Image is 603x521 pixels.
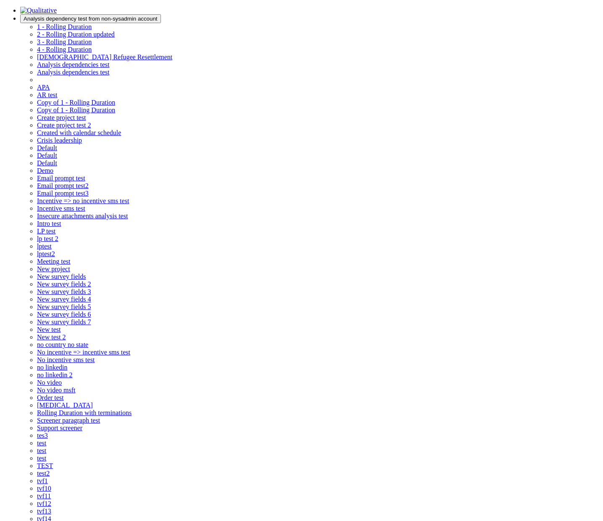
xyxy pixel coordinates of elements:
a: No incentive => incentive sms test [37,349,130,356]
a: tvf13 [37,508,51,515]
span: tes3 [37,432,48,439]
a: Intro test [37,220,61,227]
a: New test 2 [37,333,66,341]
a: New survey fields 2 [37,280,91,288]
span: Crisis leadership [37,137,82,144]
span: test [37,439,46,447]
a: Default [37,144,57,151]
a: Created with calendar schedule [37,129,121,136]
a: Analysis dependencies test [37,61,109,68]
img: Qualitative [20,7,57,14]
a: Meeting test [37,258,71,265]
a: 2 - Rolling Duration updated [37,31,115,38]
a: Incentive => no incentive sms test [37,197,129,204]
a: Copy of 1 - Rolling Duration [37,106,115,114]
a: 1 - Rolling Duration [37,23,92,30]
span: no country no state [37,341,88,348]
a: New survey fields 3 [37,288,91,295]
a: Analysis dependencies test [37,69,109,76]
a: LP test [37,227,55,235]
a: 4 - Rolling Duration [37,46,92,53]
a: 3 - Rolling Duration [37,38,92,45]
a: Create project test 2 [37,122,91,129]
a: Email prompt test [37,175,85,182]
a: New survey fields 5 [37,303,91,310]
a: Support screener [37,424,82,431]
a: No video [37,379,62,386]
a: Email prompt test2 [37,182,89,189]
a: Demo [37,167,53,174]
a: New survey fields 4 [37,296,91,303]
a: Incentive sms test [37,205,85,212]
a: test [37,447,46,454]
a: tvf1 [37,477,48,484]
button: Analysis dependency test from non-sysadmin account [20,14,161,23]
a: no linkedin [37,364,67,371]
a: Default [37,159,57,167]
a: lptest [37,243,52,250]
a: Default [37,152,57,159]
a: Order test [37,394,64,401]
span: test2 [37,470,50,477]
a: lp test 2 [37,235,58,242]
a: New project [37,265,70,272]
a: Rolling Duration with terminations [37,409,132,416]
a: TEST [37,462,53,469]
span: Copy of 1 - Rolling Duration [37,99,115,106]
a: No incentive sms test [37,356,95,363]
a: test [37,455,46,462]
a: tvf10 [37,485,51,492]
a: no linkedin 2 [37,371,72,378]
a: Create project test [37,114,86,121]
iframe: Chat Widget [561,481,603,521]
a: New test [37,326,61,333]
a: Insecure attachments analysis test [37,212,128,220]
a: APA [37,84,50,91]
a: New survey fields 6 [37,311,91,318]
a: [DEMOGRAPHIC_DATA] Refugee Resettlement [37,53,172,61]
a: tvf11 [37,492,51,500]
span: Screener paragraph test [37,417,100,424]
a: AR test [37,91,57,98]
